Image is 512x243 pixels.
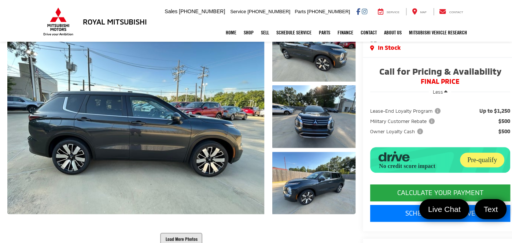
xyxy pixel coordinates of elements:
a: Facebook: Click to visit our Facebook page [356,8,360,14]
a: Home [222,23,240,42]
a: Finance [334,23,357,42]
a: Live Chat [419,199,469,219]
span: Less [432,89,443,95]
a: Schedule Test Drive [370,205,510,222]
img: 2025 Mitsubishi Outlander SE [272,18,356,82]
span: Service [230,9,246,14]
a: Expand Photo 3 [272,152,356,214]
span: [PHONE_NUMBER] [307,9,350,14]
span: Call for Pricing & Availability [370,67,510,78]
a: Contact [434,8,469,15]
a: Contact [357,23,380,42]
img: Agent profile photo [360,132,386,158]
span: Service [387,11,399,14]
span: Lease-End Loyalty Program [370,107,442,115]
span: [PHONE_NUMBER] [247,9,290,14]
a: Mitsubishi Vehicle Research [405,23,471,42]
span: Military Customer Rebate [370,117,436,125]
input: Enter your message [360,172,486,188]
button: Lease-End Loyalty Program [370,107,443,115]
a: Expand Photo 2 [272,85,356,147]
span: Map [420,11,426,14]
span: FINAL PRICE [370,78,510,85]
div: If you have a vehicle you would like to trade-in, we could assist you via live chat! [394,132,499,165]
span: Contact [449,11,463,14]
img: Mitsubishi [42,7,75,36]
a: Submit [486,172,499,188]
span: [PHONE_NUMBER] [179,8,225,14]
span: In Stock [378,44,401,52]
a: Schedule Service: Opens in a new tab [273,23,315,42]
button: Less [429,85,451,98]
span: Live Chat [424,204,464,214]
span: $500 [498,128,510,135]
img: 2025 Mitsubishi Outlander SE [272,85,356,148]
a: Shop [240,23,257,42]
a: Map [406,8,432,15]
span: SE [370,36,377,43]
a: Expand Photo 1 [272,19,356,81]
button: Military Customer Rebate [370,117,437,125]
a: Parts: Opens in a new tab [315,23,334,42]
a: Expand Photo 0 [7,19,264,214]
a: Text [475,199,507,219]
a: Sell [257,23,273,42]
a: About Us [380,23,405,42]
span: $500 [498,117,510,125]
span: Text [480,204,501,214]
a: Service [372,8,405,15]
span: Up to $1,250 [479,107,510,115]
img: 2025 Mitsubishi Outlander SE [5,18,267,214]
img: 2025 Mitsubishi Outlander SE [272,151,356,215]
a: Instagram: Click to visit our Instagram page [362,8,367,14]
h3: Royal Mitsubishi [83,18,147,26]
span: Sales [165,8,177,14]
span: Parts [295,9,306,14]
